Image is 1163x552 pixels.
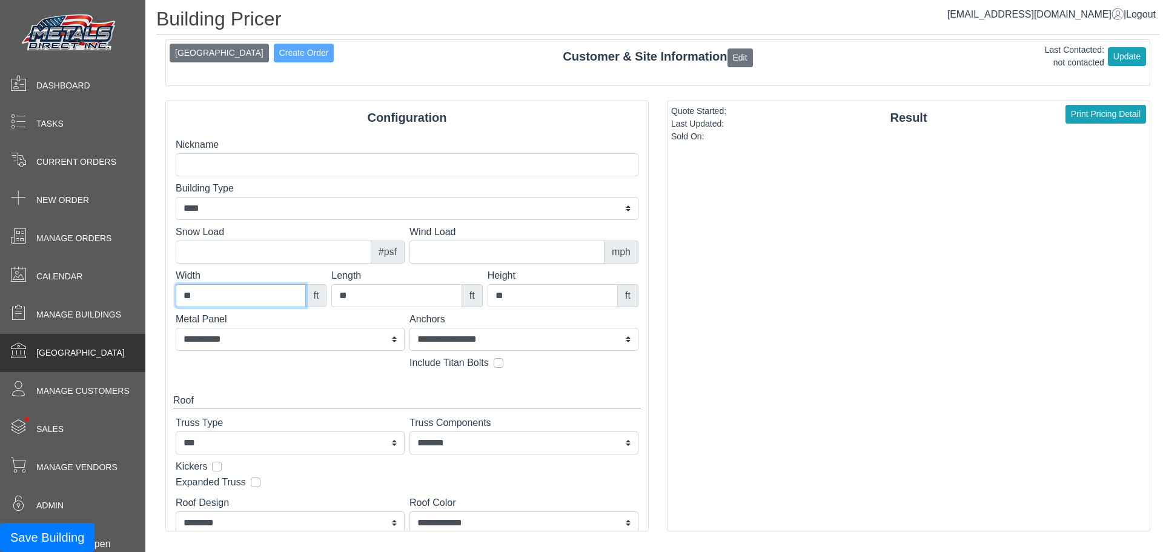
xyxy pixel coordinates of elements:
div: #psf [371,241,405,264]
div: Last Updated: [671,118,726,130]
div: Roof [173,393,641,408]
span: Manage Buildings [36,308,121,321]
div: Quote Started: [671,105,726,118]
label: Building Type [176,181,638,196]
div: Configuration [166,108,648,127]
div: ft [305,284,326,307]
span: • [12,399,42,439]
span: Manage Orders [36,232,111,245]
label: Metal Panel [176,312,405,327]
label: Truss Type [176,416,405,430]
label: Nickname [176,138,638,152]
div: Customer & Site Information [166,47,1150,67]
label: Anchors [409,312,638,327]
div: ft [617,284,638,307]
label: Roof Color [409,496,638,510]
div: Sold On: [671,130,726,143]
div: ft [462,284,483,307]
span: Calendar [36,270,82,283]
span: Sales [36,423,64,436]
label: Wind Load [409,225,638,239]
span: Current Orders [36,156,116,168]
div: Last Contacted: not contacted [1045,44,1104,69]
div: mph [604,241,638,264]
button: Create Order [274,44,334,62]
label: Expanded Truss [176,475,246,490]
div: Result [668,108,1150,127]
label: Include Titan Bolts [409,356,489,370]
span: Manage Vendors [36,461,118,474]
button: [GEOGRAPHIC_DATA] [170,44,269,62]
span: Logout [1126,9,1156,19]
span: Dashboard [36,79,90,92]
button: Print Pricing Detail [1065,105,1146,124]
span: [GEOGRAPHIC_DATA] [36,347,125,359]
label: Width [176,268,326,283]
label: Kickers [176,459,207,474]
button: Update [1108,47,1146,66]
label: Height [488,268,638,283]
span: Admin [36,499,64,512]
img: Metals Direct Inc Logo [18,11,121,56]
label: Roof Design [176,496,405,510]
span: Tasks [36,118,64,130]
span: New Order [36,194,89,207]
a: [EMAIL_ADDRESS][DOMAIN_NAME] [947,9,1124,19]
span: Manage Customers [36,385,130,397]
label: Truss Components [409,416,638,430]
label: Length [331,268,482,283]
label: Snow Load [176,225,405,239]
div: | [947,7,1156,22]
h1: Building Pricer [156,7,1159,35]
button: Edit [727,48,753,67]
